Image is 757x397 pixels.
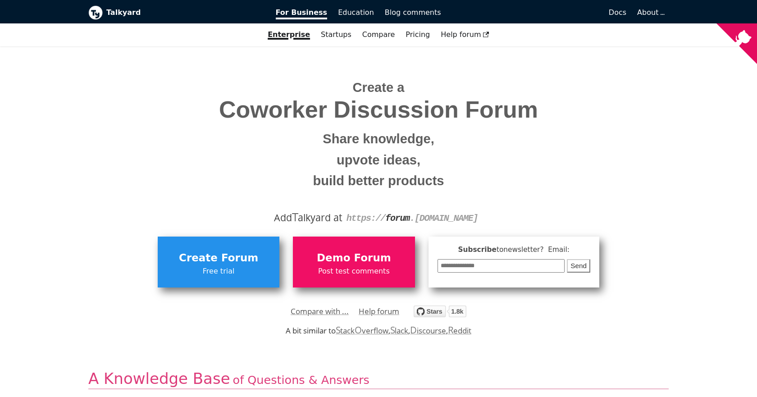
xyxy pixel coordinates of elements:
a: Enterprise [262,27,315,42]
a: StackOverflow [336,325,388,336]
h2: A Knowledge Base [88,369,669,389]
div: Add alkyard at [95,210,662,225]
a: Docs [447,5,632,20]
span: Docs [609,8,626,17]
a: For Business [270,5,333,20]
a: Discourse [410,325,446,336]
span: Free trial [162,265,275,277]
span: D [410,324,417,336]
a: Pricing [400,27,435,42]
code: https:// . [DOMAIN_NAME] [347,213,478,224]
a: Reddit [448,325,471,336]
a: Help forum [435,27,495,42]
small: upvote ideas, [95,150,662,171]
button: Send [567,259,590,273]
a: Blog comments [379,5,447,20]
span: to newsletter ? Email: [497,246,570,254]
img: Talkyard logo [88,5,103,20]
a: Compare with ... [291,305,349,318]
a: Talkyard logoTalkyard [88,5,263,20]
span: R [448,324,454,336]
span: Create Forum [162,250,275,267]
span: Create a [353,80,405,95]
span: Coworker Discussion Forum [95,97,662,123]
span: Subscribe [438,244,591,256]
span: Post test comments [297,265,410,277]
a: Compare [362,30,395,39]
span: of Questions & Answers [233,373,369,387]
span: Blog comments [385,8,441,17]
small: build better products [95,170,662,192]
a: Help forum [359,305,399,318]
b: Talkyard [106,7,263,18]
a: About [637,8,663,17]
span: S [336,324,341,336]
span: Help forum [441,30,489,39]
a: Star debiki/talkyard on GitHub [414,307,466,320]
span: Education [338,8,374,17]
span: For Business [276,8,328,19]
span: O [355,324,362,336]
span: Demo Forum [297,250,410,267]
a: Create ForumFree trial [158,237,279,287]
span: T [292,209,298,225]
a: Startups [315,27,357,42]
img: talkyard.svg [414,306,466,317]
small: Share knowledge, [95,128,662,150]
span: S [390,324,395,336]
a: Slack [390,325,408,336]
a: Demo ForumPost test comments [293,237,415,287]
a: Education [333,5,379,20]
strong: forum [385,213,410,224]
